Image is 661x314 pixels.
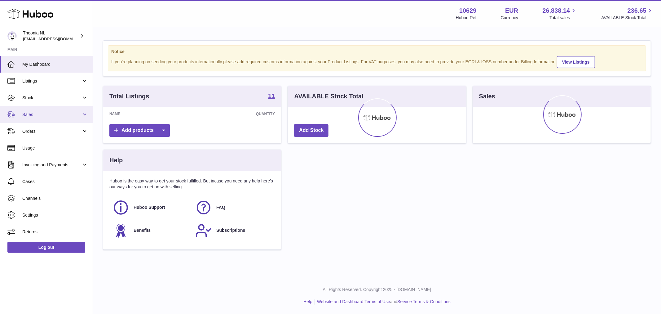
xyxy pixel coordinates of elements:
span: Stock [22,95,82,101]
div: Currency [501,15,518,21]
span: FAQ [216,204,225,210]
span: Subscriptions [216,227,245,233]
a: Website and Dashboard Terms of Use [317,299,390,304]
th: Name [103,107,179,121]
div: Huboo Ref [456,15,477,21]
h3: AVAILABLE Stock Total [294,92,363,101]
a: Subscriptions [195,222,272,239]
a: Huboo Support [112,199,189,216]
span: Settings [22,212,88,218]
a: Service Terms & Conditions [397,299,451,304]
span: Orders [22,128,82,134]
span: Listings [22,78,82,84]
strong: EUR [505,7,518,15]
th: Quantity [179,107,281,121]
a: Help [303,299,312,304]
a: Add Stock [294,124,328,137]
div: Theonia NL [23,30,79,42]
h3: Sales [479,92,495,101]
li: and [315,299,451,305]
a: 11 [268,93,275,100]
p: All Rights Reserved. Copyright 2025 - [DOMAIN_NAME] [98,287,656,293]
span: AVAILABLE Stock Total [601,15,654,21]
a: Add products [109,124,170,137]
span: Total sales [549,15,577,21]
a: Benefits [112,222,189,239]
a: 26,838.14 Total sales [542,7,577,21]
span: Cases [22,179,88,185]
img: info@wholesomegoods.eu [7,31,17,41]
span: Invoicing and Payments [22,162,82,168]
a: FAQ [195,199,272,216]
strong: 11 [268,93,275,99]
a: 236.65 AVAILABLE Stock Total [601,7,654,21]
p: Huboo is the easy way to get your stock fulfilled. But incase you need any help here's our ways f... [109,178,275,190]
span: 236.65 [628,7,646,15]
div: If you're planning on sending your products internationally please add required customs informati... [111,55,643,68]
span: Returns [22,229,88,235]
span: My Dashboard [22,61,88,67]
strong: Notice [111,49,643,55]
span: [EMAIL_ADDRESS][DOMAIN_NAME] [23,36,91,41]
span: 26,838.14 [542,7,570,15]
span: Sales [22,112,82,118]
span: Benefits [134,227,151,233]
span: Usage [22,145,88,151]
a: View Listings [557,56,595,68]
span: Channels [22,195,88,201]
strong: 10629 [459,7,477,15]
h3: Total Listings [109,92,149,101]
h3: Help [109,156,123,164]
span: Huboo Support [134,204,165,210]
a: Log out [7,242,85,253]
